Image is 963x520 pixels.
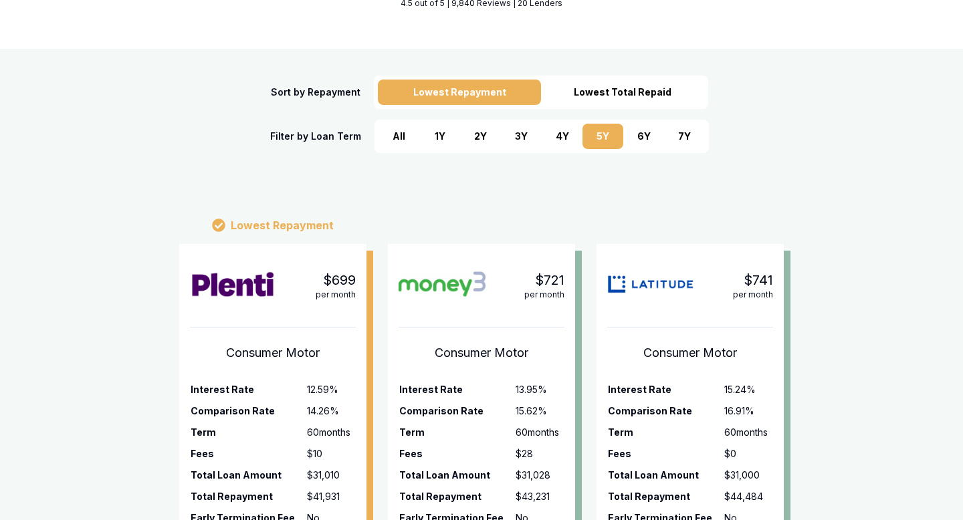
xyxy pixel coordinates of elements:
td: 60 months [515,421,564,442]
td: $31,028 [515,464,564,485]
div: per month [733,289,773,300]
h1: Consumer Motor [399,344,564,378]
th: Interest Rate [607,378,724,400]
td: 16.91 % [724,400,773,421]
td: $43,231 [515,485,564,507]
div: $741 [744,271,773,289]
th: Total Repayment [399,485,515,507]
th: Fees [399,442,515,464]
div: 3 Y [501,124,542,149]
th: Total Loan Amount [607,464,724,485]
div: $699 [323,271,356,289]
td: $0 [724,442,773,464]
th: Total Repayment [607,485,724,507]
td: 60 months [306,421,356,442]
td: $31,010 [306,464,356,485]
td: 14.26 % [306,400,356,421]
td: $31,000 [724,464,773,485]
td: 12.59 % [306,378,356,400]
td: $44,484 [724,485,773,507]
div: $721 [535,271,564,289]
div: Lowest Repayment [378,80,541,105]
th: Total Loan Amount [399,464,515,485]
th: Term [607,421,724,442]
td: $28 [515,442,564,464]
div: per month [316,289,356,300]
th: Fees [607,442,724,464]
td: 15.62 % [515,400,564,421]
td: 13.95 % [515,378,564,400]
div: 6 Y [623,124,664,149]
th: Comparison Rate [190,400,306,421]
img: latitude [607,271,694,297]
th: Term [399,421,515,442]
h1: Consumer Motor [190,344,356,378]
div: 1 Y [419,124,460,149]
th: Comparison Rate [399,400,515,421]
div: per month [524,289,564,300]
div: 2 Y [460,124,501,149]
div: Sort by Repayment [271,86,360,99]
td: $41,931 [306,485,356,507]
div: 7 Y [664,124,705,149]
th: Interest Rate [190,378,306,400]
th: Fees [190,442,306,464]
div: Filter by Loan Term [270,130,361,143]
img: plenti [190,271,276,297]
th: Total Loan Amount [190,464,306,485]
div: 4 Y [542,124,582,149]
th: Comparison Rate [607,400,724,421]
td: $10 [306,442,356,464]
h1: Consumer Motor [607,344,773,378]
td: 60 months [724,421,773,442]
th: Total Repayment [190,485,306,507]
td: 15.24 % [724,378,773,400]
div: 5 Y [582,124,623,149]
th: Interest Rate [399,378,515,400]
div: All [379,124,419,149]
div: Lowest Total Repaid [541,80,704,105]
p: Lowest Repayment [231,217,334,233]
th: Term [190,421,306,442]
img: money3 [399,271,486,297]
